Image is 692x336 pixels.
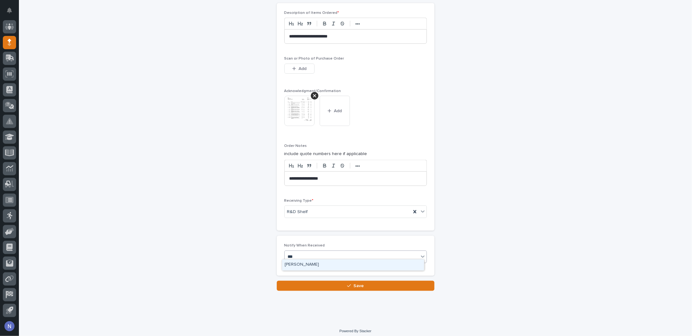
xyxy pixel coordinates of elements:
button: Save [277,281,434,291]
button: users-avatar [3,320,16,333]
span: Description of Items Ordered [284,11,339,15]
p: include quote numbers here if applicable [284,151,427,157]
button: Add [320,96,350,126]
strong: ••• [355,164,360,169]
button: ••• [353,20,362,27]
span: Add [299,66,306,72]
button: ••• [353,162,362,170]
div: Nathan Gross [282,259,424,270]
span: Save [353,283,364,289]
div: Notifications [8,8,16,18]
span: Receiving Type [284,199,314,203]
span: Order Notes [284,144,307,148]
button: Notifications [3,4,16,17]
span: Acknowledgment/Confirmation [284,89,341,93]
span: R&D Shelf [287,209,308,215]
span: Notify When Received [284,244,325,247]
button: Add [284,64,315,74]
strong: ••• [355,21,360,26]
span: Scan or Photo of Purchase Order [284,57,344,61]
span: Add [334,108,342,114]
a: Powered By Stacker [340,329,371,333]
